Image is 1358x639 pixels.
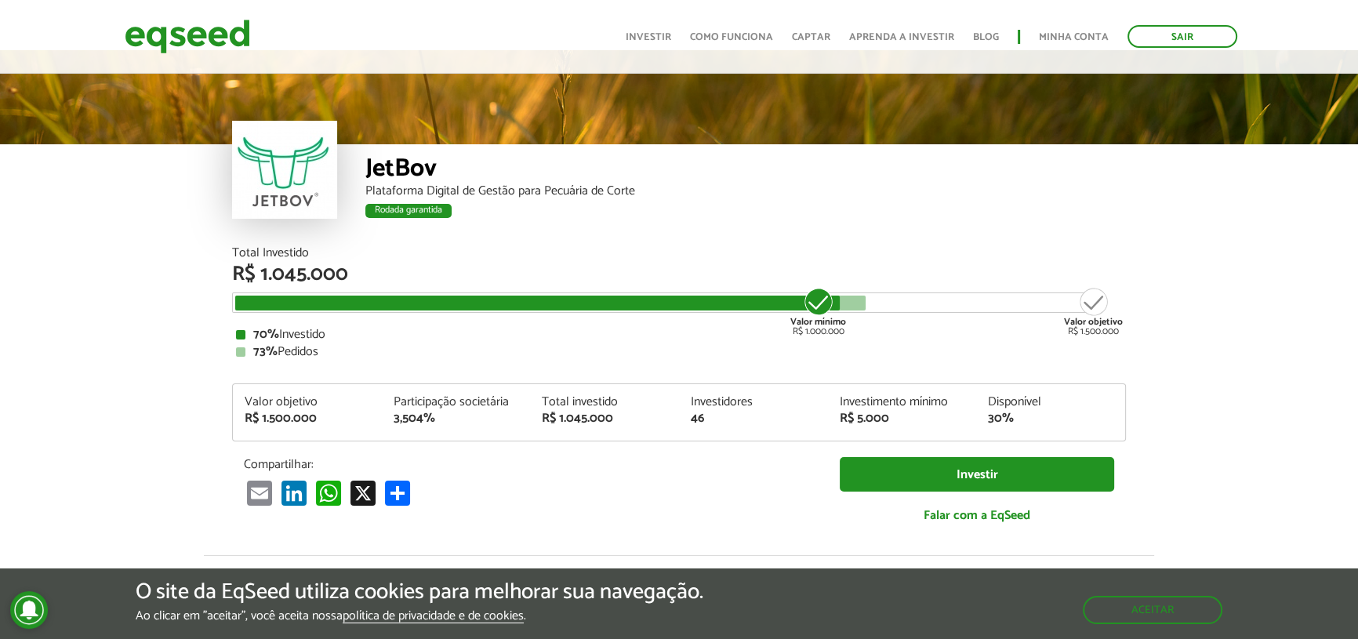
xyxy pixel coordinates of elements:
div: Investimento mínimo [840,396,965,408]
button: Aceitar [1083,596,1222,624]
a: WhatsApp [313,480,344,506]
div: Plataforma Digital de Gestão para Pecuária de Corte [365,185,1126,198]
div: Total investido [542,396,667,408]
div: Rodada garantida [365,204,452,218]
a: Como funciona [690,32,773,42]
div: R$ 1.045.000 [542,412,667,425]
div: Investido [236,329,1122,341]
div: R$ 1.500.000 [245,412,370,425]
div: Total Investido [232,247,1126,260]
div: 46 [691,412,816,425]
a: LinkedIn [278,480,310,506]
strong: 73% [253,341,278,362]
div: Disponível [988,396,1113,408]
a: Blog [973,32,999,42]
div: R$ 1.045.000 [232,264,1126,285]
a: Investir [840,457,1114,492]
p: Compartilhar: [244,457,816,472]
p: Ao clicar em "aceitar", você aceita nossa . [136,608,703,623]
a: Falar com a EqSeed [840,499,1114,532]
a: Investir [626,32,671,42]
a: Email [244,480,275,506]
div: JetBov [365,156,1126,185]
div: Investidores [691,396,816,408]
a: X [347,480,379,506]
a: Aprenda a investir [849,32,954,42]
h5: O site da EqSeed utiliza cookies para melhorar sua navegação. [136,580,703,605]
img: EqSeed [125,16,250,57]
div: R$ 1.500.000 [1064,286,1123,336]
a: Compartilhar [382,480,413,506]
div: 30% [988,412,1113,425]
div: 3,504% [394,412,519,425]
div: R$ 5.000 [840,412,965,425]
strong: Valor objetivo [1064,314,1123,329]
div: R$ 1.000.000 [789,286,848,336]
div: Valor objetivo [245,396,370,408]
div: Pedidos [236,346,1122,358]
a: Captar [792,32,830,42]
a: política de privacidade e de cookies [343,610,524,623]
strong: 70% [253,324,279,345]
a: Sair [1127,25,1237,48]
div: Participação societária [394,396,519,408]
a: Minha conta [1039,32,1109,42]
strong: Valor mínimo [790,314,846,329]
